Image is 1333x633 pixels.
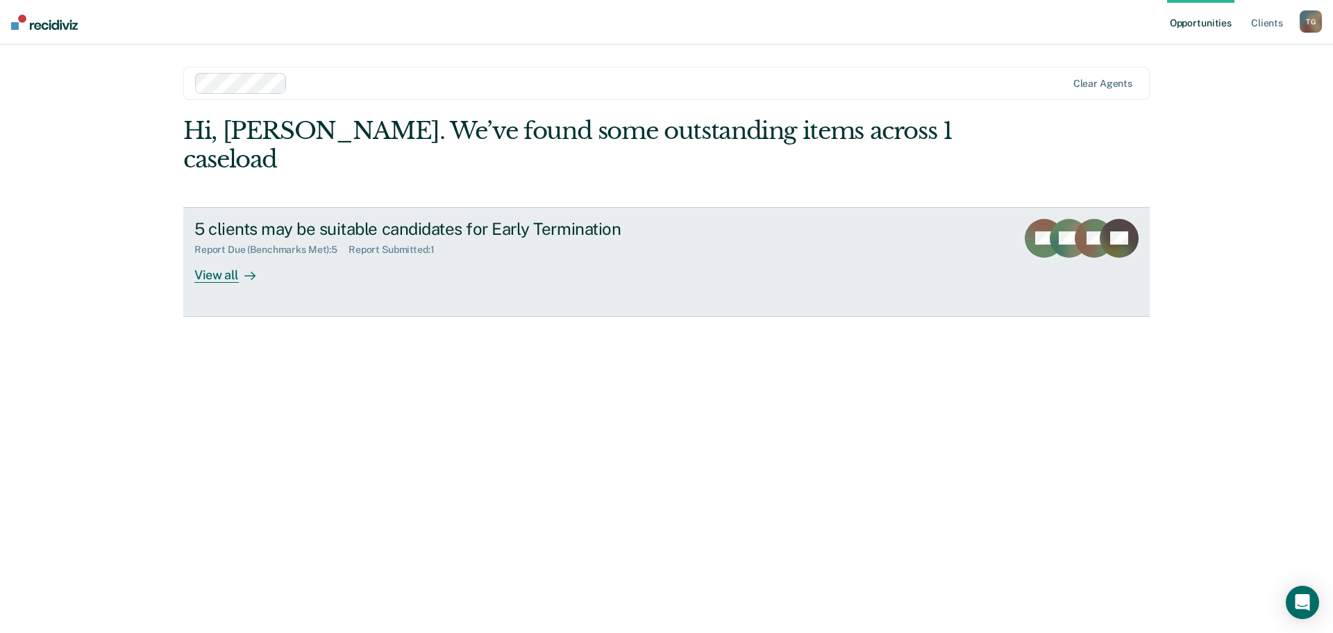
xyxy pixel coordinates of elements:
[183,117,957,174] div: Hi, [PERSON_NAME]. We’ve found some outstanding items across 1 caseload
[194,256,272,283] div: View all
[1073,78,1132,90] div: Clear agents
[183,207,1150,317] a: 5 clients may be suitable candidates for Early TerminationReport Due (Benchmarks Met):5Report Sub...
[194,244,349,256] div: Report Due (Benchmarks Met) : 5
[1300,10,1322,33] div: T G
[1300,10,1322,33] button: TG
[1286,586,1319,619] div: Open Intercom Messenger
[11,15,78,30] img: Recidiviz
[194,219,682,239] div: 5 clients may be suitable candidates for Early Termination
[349,244,446,256] div: Report Submitted : 1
